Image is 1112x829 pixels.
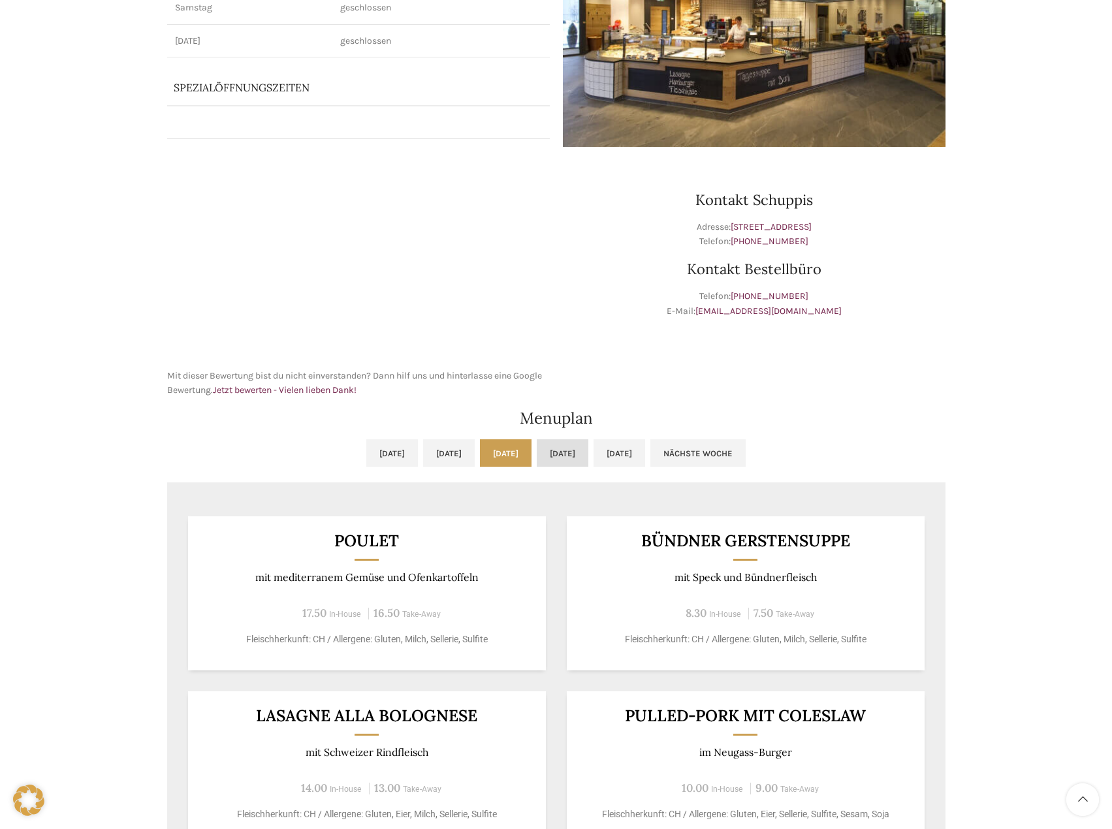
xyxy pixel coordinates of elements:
[711,785,743,794] span: In-House
[582,708,908,724] h3: Pulled-Pork mit Coleslaw
[650,439,746,467] a: Nächste Woche
[340,35,541,48] p: geschlossen
[754,606,773,620] span: 7.50
[330,785,362,794] span: In-House
[731,221,812,232] a: [STREET_ADDRESS]
[204,533,530,549] h3: Poulet
[167,411,945,426] h2: Menuplan
[780,785,819,794] span: Take-Away
[204,633,530,646] p: Fleischherkunft: CH / Allergene: Gluten, Milch, Sellerie, Sulfite
[731,236,808,247] a: [PHONE_NUMBER]
[563,193,945,207] h3: Kontakt Schuppis
[167,160,550,356] iframe: schwyter schuppis
[755,781,778,795] span: 9.00
[366,439,418,467] a: [DATE]
[204,746,530,759] p: mit Schweizer Rindfleisch
[563,262,945,276] h3: Kontakt Bestellbüro
[563,289,945,319] p: Telefon: E-Mail:
[563,220,945,249] p: Adresse: Telefon:
[695,305,842,317] a: [EMAIL_ADDRESS][DOMAIN_NAME]
[403,785,441,794] span: Take-Away
[302,606,326,620] span: 17.50
[204,807,530,821] p: Fleischherkunft: CH / Allergene: Gluten, Eier, Milch, Sellerie, Sulfite
[686,606,707,620] span: 8.30
[731,290,808,302] a: [PHONE_NUMBER]
[1066,783,1099,816] a: Scroll to top button
[204,571,530,584] p: mit mediterranem Gemüse und Ofenkartoffeln
[301,781,327,795] span: 14.00
[175,35,325,48] p: [DATE]
[582,533,908,549] h3: Bündner Gerstensuppe
[402,610,441,619] span: Take-Away
[373,606,400,620] span: 16.50
[340,1,541,14] p: geschlossen
[329,610,361,619] span: In-House
[167,369,550,398] p: Mit dieser Bewertung bist du nicht einverstanden? Dann hilf uns und hinterlasse eine Google Bewer...
[175,1,325,14] p: Samstag
[537,439,588,467] a: [DATE]
[582,633,908,646] p: Fleischherkunft: CH / Allergene: Gluten, Milch, Sellerie, Sulfite
[776,610,814,619] span: Take-Away
[682,781,708,795] span: 10.00
[423,439,475,467] a: [DATE]
[582,571,908,584] p: mit Speck und Bündnerfleisch
[204,708,530,724] h3: LASAGNE ALLA BOLOGNESE
[582,807,908,821] p: Fleischherkunft: CH / Allergene: Gluten, Eier, Sellerie, Sulfite, Sesam, Soja
[594,439,645,467] a: [DATE]
[374,781,400,795] span: 13.00
[709,610,741,619] span: In-House
[174,80,480,95] p: Spezialöffnungszeiten
[582,746,908,759] p: im Neugass-Burger
[480,439,532,467] a: [DATE]
[213,384,357,396] a: Jetzt bewerten - Vielen lieben Dank!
